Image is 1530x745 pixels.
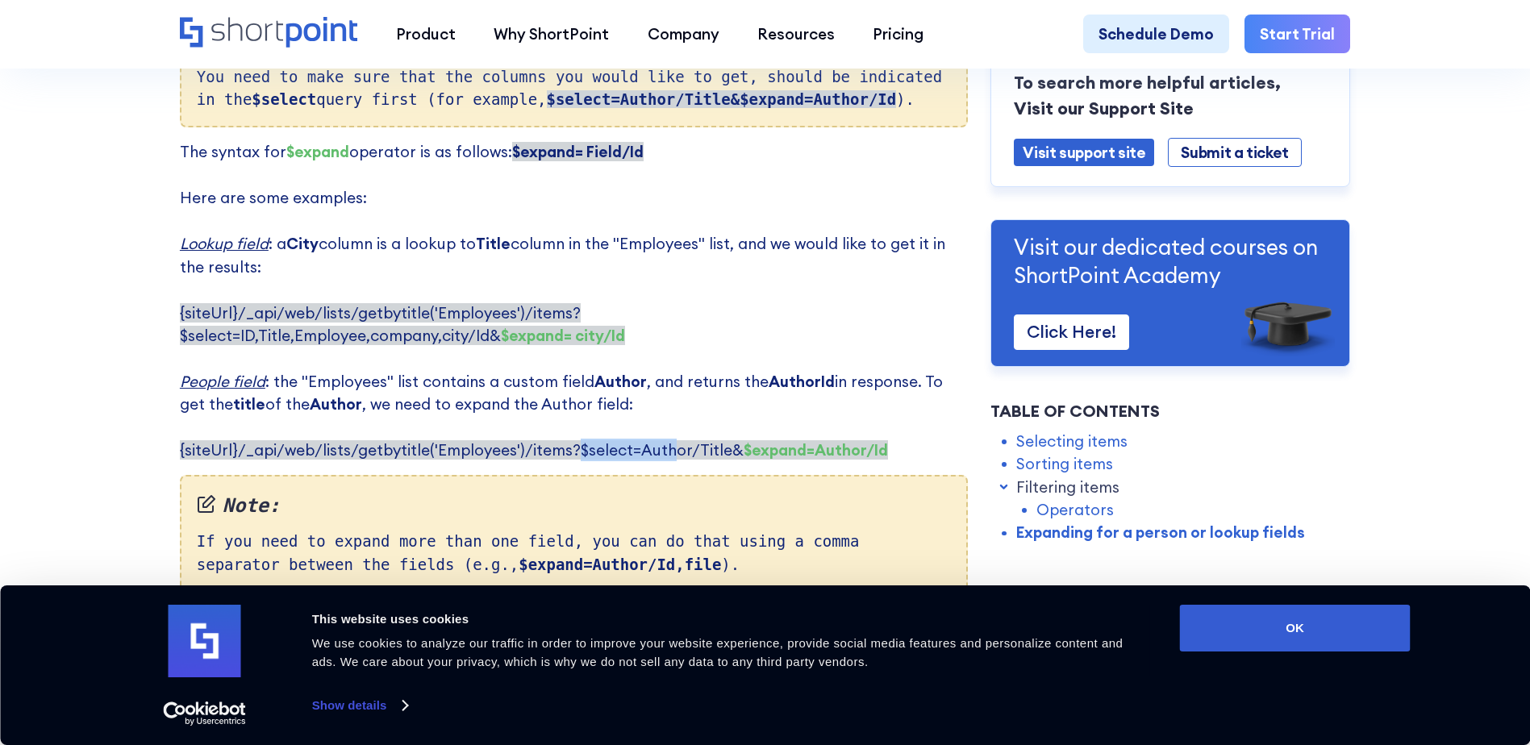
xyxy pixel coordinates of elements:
[476,234,511,253] strong: Title
[757,23,835,45] div: Resources
[180,10,968,127] div: You need to make sure that the columns you would like to get, should be indicated in the query fi...
[169,605,241,677] img: logo
[180,234,269,253] em: Lookup field
[310,394,362,414] strong: Author
[286,142,349,161] strong: $expand
[1180,605,1411,651] button: OK
[1016,476,1119,498] a: Filtering items
[1016,522,1305,544] a: Expanding for a person or lookup fields
[494,23,609,45] div: Why ShortPoint
[744,440,888,460] strong: $expand=Author/Id
[1168,138,1301,168] a: Submit a ticket
[769,372,835,391] strong: AuthorId
[1036,498,1114,521] a: Operators
[180,440,888,460] span: {siteUrl}/_api/web/lists/getbytitle('Employees')/items?$select=Author/Title&
[252,90,316,108] strong: $select
[648,23,719,45] div: Company
[197,492,951,521] em: Note:
[738,15,853,52] a: Resources
[312,693,407,718] a: Show details
[475,15,628,52] a: Why ShortPoint
[1083,15,1229,52] a: Schedule Demo
[286,234,319,253] strong: City
[1014,139,1154,167] a: Visit support site
[180,475,968,593] div: If you need to expand more than one field, you can do that using a comma separator between the fi...
[519,556,721,573] strong: $expand=Author/Id,file
[1014,70,1327,122] p: To search more helpful articles, Visit our Support Site
[312,610,1144,629] div: This website uses cookies
[990,399,1350,423] div: Table of Contents
[312,636,1124,668] span: We use cookies to analyze our traffic in order to improve your website experience, provide social...
[180,372,265,391] em: People field
[1016,430,1128,452] a: Selecting items
[233,394,265,414] strong: title
[377,15,474,52] a: Product
[1014,315,1129,350] a: Click Here!
[512,142,644,161] strong: $expand= Field/Id ‍
[594,372,647,391] strong: Author
[1240,558,1530,745] iframe: Chat Widget
[180,140,968,461] p: The syntax for operator is as follows: Here are some examples: ‍ : a column is a lookup to column...
[396,23,456,45] div: Product
[854,15,943,52] a: Pricing
[873,23,923,45] div: Pricing
[180,17,358,50] a: Home
[501,326,625,345] strong: $expand= city/Id
[134,701,275,726] a: Usercentrics Cookiebot - opens in a new window
[1014,234,1327,289] p: Visit our dedicated courses on ShortPoint Academy
[1244,15,1350,52] a: Start Trial
[628,15,738,52] a: Company
[547,90,897,108] strong: $select=Author/Title&$expand=Author/Id
[1016,452,1113,475] a: Sorting items
[180,303,625,345] span: {siteUrl}/_api/web/lists/getbytitle('Employees')/items?$select=ID,Title,Employee,company,city/Id&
